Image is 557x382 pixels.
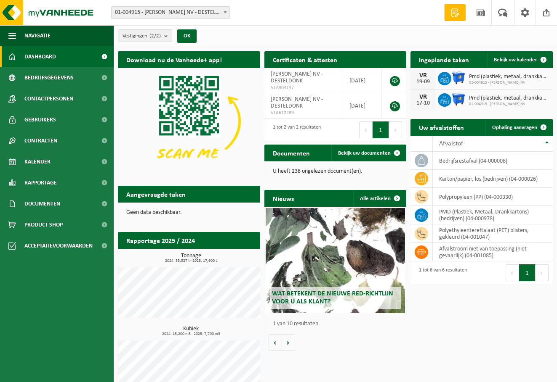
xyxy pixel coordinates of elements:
span: VLA904147 [271,84,337,91]
button: OK [177,29,197,43]
span: Navigatie [24,25,51,46]
img: WB-1100-HPE-BE-01 [451,71,466,85]
span: [PERSON_NAME] NV - DESTELDONK [271,96,323,109]
span: Acceptatievoorwaarden [24,235,93,256]
button: Previous [359,121,373,138]
div: 1 tot 2 van 2 resultaten [269,121,321,139]
div: 1 tot 6 van 6 resultaten [415,263,467,282]
span: 2024: 13,200 m3 - 2025: 7,700 m3 [122,332,260,336]
p: 1 van 10 resultaten [273,321,402,327]
a: Bekijk rapportage [197,248,259,265]
span: Ophaling aanvragen [492,125,537,130]
td: bedrijfsrestafval (04-000008) [433,152,553,170]
button: Volgende [282,334,295,351]
button: Vestigingen(2/2) [118,29,172,42]
span: Bekijk uw documenten [338,150,391,156]
span: [PERSON_NAME] NV - DESTELDONK [271,71,323,84]
h3: Tonnage [122,253,260,263]
h2: Download nu de Vanheede+ app! [118,51,230,68]
td: [DATE] [343,93,381,119]
button: Previous [506,264,519,281]
span: 01-004915 - BOUCHARD NV - DESTELDONK [111,6,230,19]
span: Afvalstof [439,140,463,147]
span: Dashboard [24,46,56,67]
td: afvalstroom niet van toepassing (niet gevaarlijk) (04-001085) [433,243,553,261]
a: Bekijk uw kalender [487,51,552,68]
span: Product Shop [24,214,63,235]
h2: Nieuws [264,190,302,206]
div: 19-09 [415,79,432,85]
div: 17-10 [415,100,432,106]
span: 01-004915 - BOUCHARD NV - DESTELDONK [112,7,229,18]
span: Documenten [24,193,60,214]
span: Contracten [24,130,57,151]
button: Next [536,264,549,281]
h2: Uw afvalstoffen [410,119,472,135]
td: polypropyleen (PP) (04-000330) [433,188,553,206]
span: Wat betekent de nieuwe RED-richtlijn voor u als klant? [272,290,393,305]
td: PMD (Plastiek, Metaal, Drankkartons) (bedrijven) (04-000978) [433,206,553,224]
button: 1 [373,121,389,138]
h2: Documenten [264,145,318,161]
div: VR [415,94,432,100]
span: 01-004915 - [PERSON_NAME] NV [469,80,549,85]
td: polyethyleentereftalaat (PET) blisters, gekleurd (04-001047) [433,224,553,243]
img: WB-1100-HPE-BE-01 [451,92,466,106]
p: Geen data beschikbaar. [126,210,252,216]
button: Vorige [269,334,282,351]
span: Pmd (plastiek, metaal, drankkartons) (bedrijven) [469,95,549,102]
span: Bedrijfsgegevens [24,67,74,88]
p: U heeft 238 ongelezen document(en). [273,169,398,174]
h2: Certificaten & attesten [264,51,346,68]
a: Wat betekent de nieuwe RED-richtlijn voor u als klant? [266,208,405,313]
span: Rapportage [24,172,57,193]
h3: Kubiek [122,326,260,336]
h2: Aangevraagde taken [118,186,194,202]
button: Next [389,121,402,138]
span: 2024: 35,527 t - 2025: 17,600 t [122,259,260,263]
span: Gebruikers [24,109,56,130]
h2: Rapportage 2025 / 2024 [118,232,203,248]
span: Pmd (plastiek, metaal, drankkartons) (bedrijven) [469,74,549,80]
span: VLA612289 [271,110,337,116]
div: VR [415,72,432,79]
count: (2/2) [149,33,161,39]
td: karton/papier, los (bedrijven) (04-000026) [433,170,553,188]
td: [DATE] [343,68,381,93]
a: Alle artikelen [353,190,405,207]
span: Kalender [24,151,51,172]
img: Download de VHEPlus App [118,68,260,174]
a: Ophaling aanvragen [485,119,552,136]
button: 1 [519,264,536,281]
h2: Ingeplande taken [410,51,477,68]
a: Bekijk uw documenten [331,145,405,161]
span: Bekijk uw kalender [494,57,537,63]
span: Vestigingen [123,30,161,42]
span: Contactpersonen [24,88,73,109]
span: 01-004915 - [PERSON_NAME] NV [469,102,549,107]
